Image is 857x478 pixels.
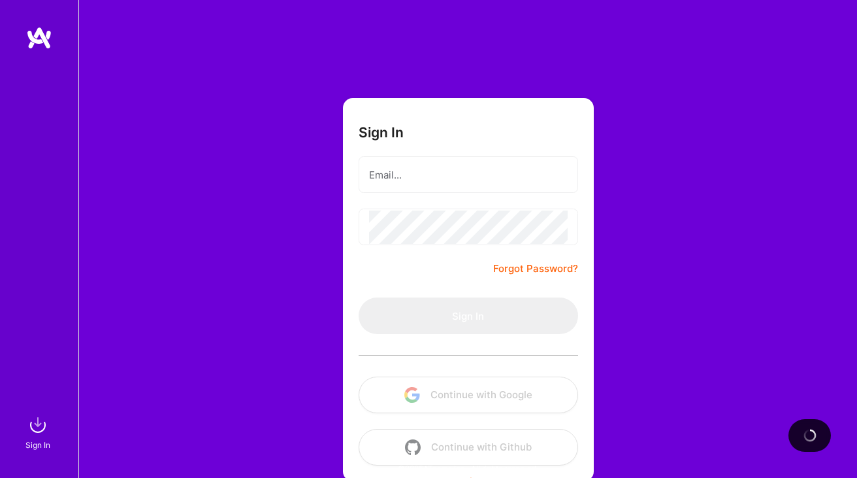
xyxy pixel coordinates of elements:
button: Continue with Google [359,377,578,413]
a: Forgot Password? [493,261,578,277]
img: logo [26,26,52,50]
button: Sign In [359,298,578,334]
button: Continue with Github [359,429,578,466]
a: sign inSign In [27,412,51,452]
h3: Sign In [359,124,404,141]
img: loading [802,428,818,443]
img: icon [404,387,420,403]
img: sign in [25,412,51,438]
img: icon [405,439,421,455]
input: Email... [369,158,568,192]
div: Sign In [25,438,50,452]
